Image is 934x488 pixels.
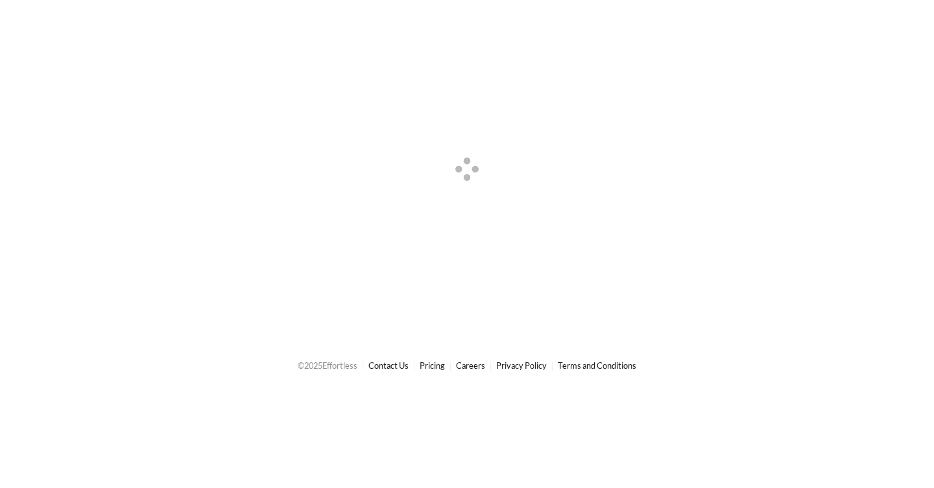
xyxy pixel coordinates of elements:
[558,360,636,371] a: Terms and Conditions
[368,360,409,371] a: Contact Us
[496,360,547,371] a: Privacy Policy
[456,360,485,371] a: Careers
[298,360,357,371] span: © 2025 Effortless
[420,360,445,371] a: Pricing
